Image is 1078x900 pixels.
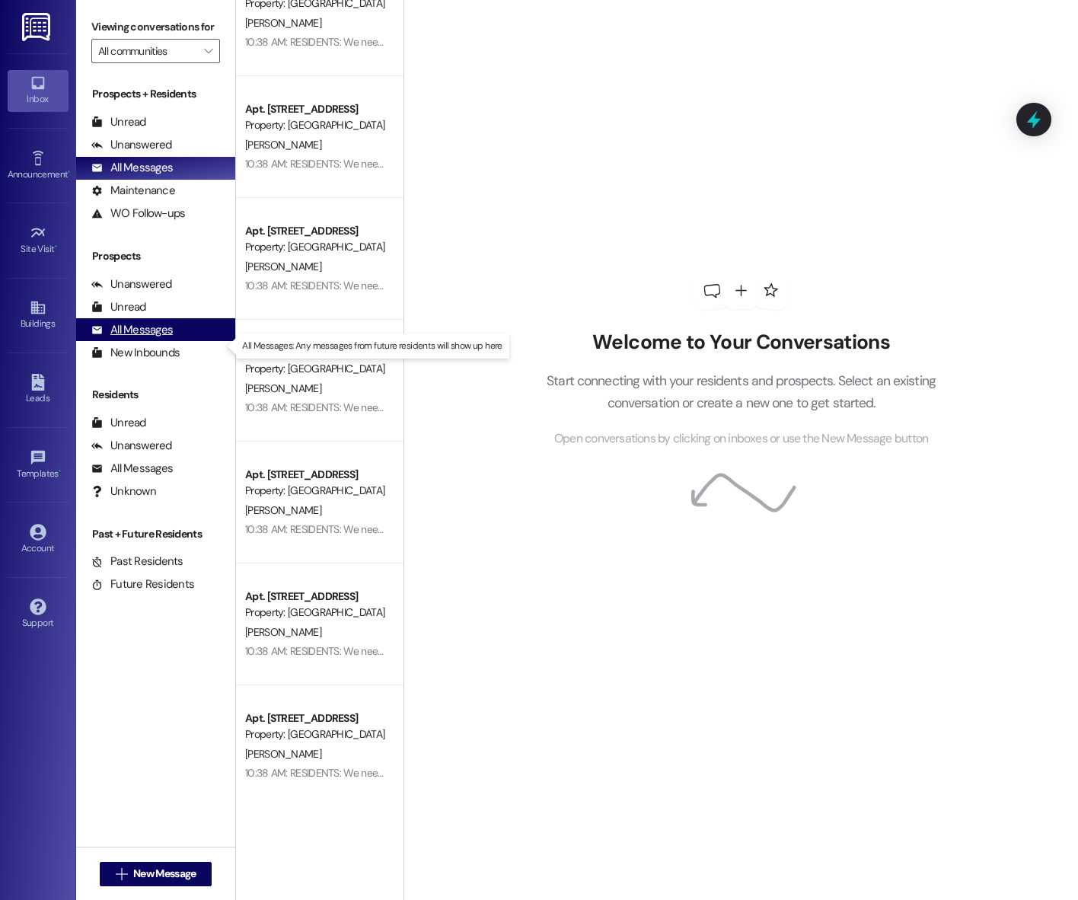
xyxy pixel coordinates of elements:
div: Maintenance [91,183,175,199]
span: New Message [133,866,196,882]
i:  [116,868,127,880]
span: Open conversations by clicking on inboxes or use the New Message button [554,429,928,448]
div: Property: [GEOGRAPHIC_DATA] [GEOGRAPHIC_DATA] [245,483,386,499]
div: Property: [GEOGRAPHIC_DATA] [GEOGRAPHIC_DATA] [245,605,386,621]
a: Leads [8,369,69,410]
div: All Messages [91,322,173,338]
div: Unanswered [91,276,172,292]
span: [PERSON_NAME] [245,381,321,395]
div: New Inbounds [91,345,180,361]
span: [PERSON_NAME] [245,260,321,273]
div: Property: [GEOGRAPHIC_DATA] [GEOGRAPHIC_DATA] [245,117,386,133]
label: Viewing conversations for [91,15,220,39]
p: Start connecting with your residents and prospects. Select an existing conversation or create a n... [524,370,959,413]
div: Apt. [STREET_ADDRESS] [245,101,386,117]
div: Property: [GEOGRAPHIC_DATA] [GEOGRAPHIC_DATA] [245,361,386,377]
span: [PERSON_NAME] [245,138,321,152]
div: Unanswered [91,438,172,454]
a: Site Visit • [8,220,69,261]
h2: Welcome to Your Conversations [524,330,959,355]
div: All Messages [91,160,173,176]
div: Property: [GEOGRAPHIC_DATA] [GEOGRAPHIC_DATA] [245,726,386,742]
div: Apt. [STREET_ADDRESS] [245,710,386,726]
span: [PERSON_NAME] [245,625,321,639]
a: Inbox [8,70,69,111]
div: Residents [76,387,235,403]
button: New Message [100,862,212,886]
span: • [59,466,61,477]
span: • [55,241,57,252]
a: Templates • [8,445,69,486]
div: Unknown [91,484,156,499]
a: Account [8,519,69,560]
div: Prospects + Residents [76,86,235,102]
span: [PERSON_NAME] [245,16,321,30]
div: Unanswered [91,137,172,153]
div: Future Residents [91,576,194,592]
p: All Messages: Any messages from future residents will show up here. [242,340,503,353]
div: Unread [91,299,146,315]
span: [PERSON_NAME] [245,747,321,761]
div: WO Follow-ups [91,206,185,222]
div: All Messages [91,461,173,477]
i:  [204,45,212,57]
a: Support [8,594,69,635]
div: Past + Future Residents [76,526,235,542]
img: ResiDesk Logo [22,13,53,41]
div: Prospects [76,248,235,264]
a: Buildings [8,295,69,336]
span: • [68,167,70,177]
span: [PERSON_NAME] [245,503,321,517]
input: All communities [98,39,196,63]
div: Unread [91,114,146,130]
div: Property: [GEOGRAPHIC_DATA] [GEOGRAPHIC_DATA] [245,239,386,255]
div: Unread [91,415,146,431]
div: Apt. [STREET_ADDRESS] [245,467,386,483]
div: Past Residents [91,554,183,570]
div: Apt. [STREET_ADDRESS] [245,223,386,239]
div: Apt. [STREET_ADDRESS] [245,589,386,605]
